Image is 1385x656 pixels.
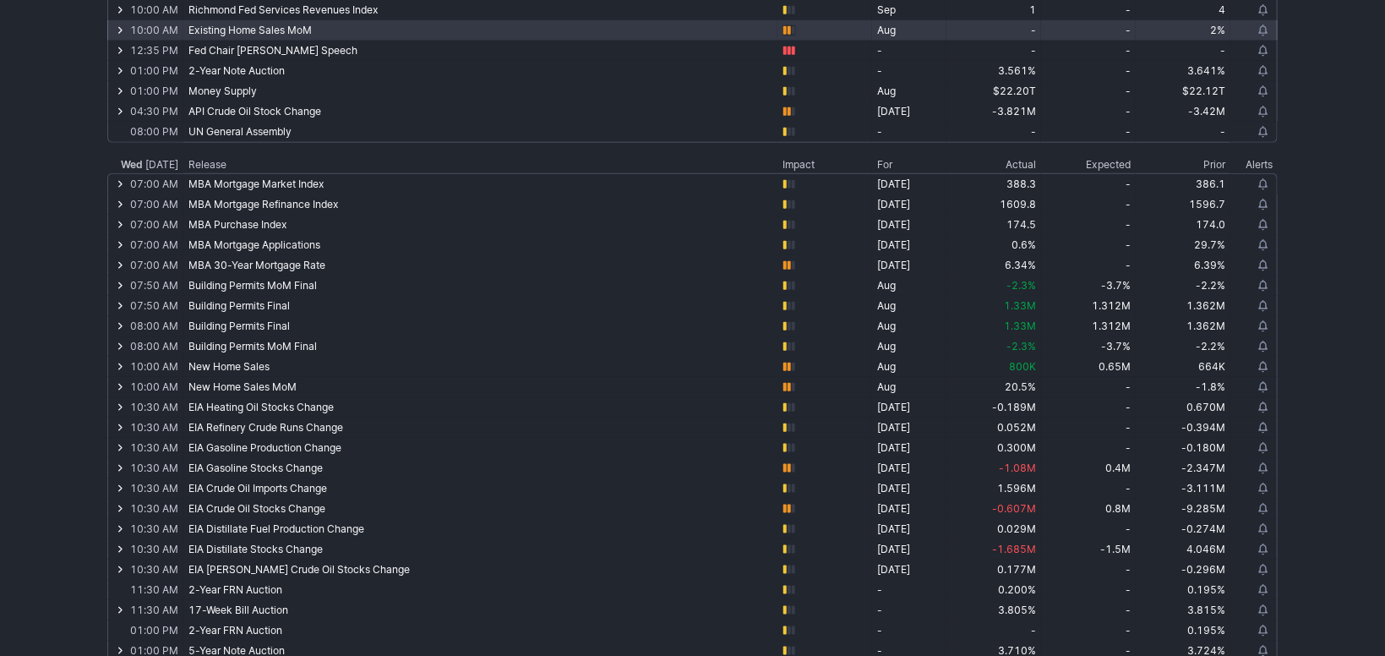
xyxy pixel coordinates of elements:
[188,441,341,454] span: EIA Gasoline Production Change
[188,125,292,138] span: UN General Assembly
[1136,478,1230,499] td: -3.111M
[946,377,1041,397] td: 20.5%
[946,397,1041,418] td: -0.189M
[877,178,941,191] div: [DATE]
[1136,156,1230,173] th: Prior
[130,3,178,17] div: 10:00 AM
[1136,122,1230,143] td: -
[877,522,941,536] div: [DATE]
[877,502,941,516] div: [DATE]
[1041,101,1136,122] td: -
[188,24,312,36] span: Existing Home Sales MoM
[1041,276,1136,296] td: -3.7%
[183,156,777,173] th: Release
[872,156,946,173] th: For
[130,421,178,435] div: 10:30 AM
[130,401,178,414] div: 10:30 AM
[1136,235,1230,255] td: 29.7%
[188,522,364,535] span: EIA Distillate Fuel Production Change
[130,320,178,333] div: 08:00 AM
[946,215,1041,235] td: 174.5
[188,340,317,353] span: Building Permits MoM Final
[1041,458,1136,478] td: 0.4M
[1041,316,1136,336] td: 1.312M
[130,462,178,475] div: 10:30 AM
[1041,215,1136,235] td: -
[1136,418,1230,438] td: -0.394M
[1041,81,1136,101] td: -
[130,624,178,637] div: 01:00 PM
[1136,357,1230,377] td: 664K
[1006,279,1036,292] span: -2.3%
[877,85,941,98] div: Aug
[1136,101,1230,122] td: -3.42M
[188,279,317,292] span: Building Permits MoM Final
[188,624,282,637] span: 2-Year FRN Auction
[946,122,1041,143] td: -
[188,563,410,576] span: EIA [PERSON_NAME] Crude Oil Stocks Change
[946,438,1041,458] td: 0.300M
[1136,539,1230,560] td: 4.046M
[1041,397,1136,418] td: -
[188,218,287,231] span: MBA Purchase Index
[946,20,1041,41] td: -
[1041,560,1136,580] td: -
[877,441,941,455] div: [DATE]
[1041,194,1136,215] td: -
[130,563,178,577] div: 10:30 AM
[1136,519,1230,539] td: -0.274M
[872,41,946,61] td: -
[877,105,941,118] div: [DATE]
[1041,357,1136,377] td: 0.65M
[946,580,1041,600] td: 0.200%
[1136,81,1230,101] td: $22.12T
[130,24,178,37] div: 10:00 AM
[188,259,325,271] span: MBA 30-Year Mortgage Rate
[130,360,178,374] div: 10:00 AM
[1136,600,1230,620] td: 3.815%
[1136,173,1230,194] td: 386.1
[872,122,946,143] td: -
[1041,600,1136,620] td: -
[1136,560,1230,580] td: -0.296M
[877,259,941,272] div: [DATE]
[188,482,327,495] span: EIA Crude Oil Imports Change
[107,156,183,173] th: [DATE]
[1041,377,1136,397] td: -
[130,44,178,57] div: 12:35 PM
[877,462,941,475] div: [DATE]
[1041,296,1136,316] td: 1.312M
[877,299,941,313] div: Aug
[1136,458,1230,478] td: -2.347M
[130,238,178,252] div: 07:00 AM
[1136,296,1230,316] td: 1.362M
[130,299,178,313] div: 07:50 AM
[1041,255,1136,276] td: -
[1041,156,1136,173] th: Expected
[1136,276,1230,296] td: -2.2%
[1136,580,1230,600] td: 0.195%
[1041,173,1136,194] td: -
[877,198,941,211] div: [DATE]
[1136,397,1230,418] td: 0.670M
[946,560,1041,580] td: 0.177M
[777,156,872,173] th: Impact
[1041,418,1136,438] td: -
[999,462,1036,474] span: -1.08M
[872,600,946,620] td: -
[1136,61,1230,81] td: 3.641%
[188,64,285,77] span: 2-Year Note Auction
[188,401,334,413] span: EIA Heating Oil Stocks Change
[946,81,1041,101] td: $22.20T
[130,178,178,191] div: 07:00 AM
[1041,20,1136,41] td: -
[130,125,178,139] div: 08:00 PM
[188,360,270,373] span: New Home Sales
[188,604,288,616] span: 17-Week Bill Auction
[872,620,946,641] td: -
[1041,122,1136,143] td: -
[1006,340,1036,353] span: -2.3%
[946,61,1041,81] td: 3.561%
[946,41,1041,61] td: -
[188,44,357,57] span: Fed Chair [PERSON_NAME] Speech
